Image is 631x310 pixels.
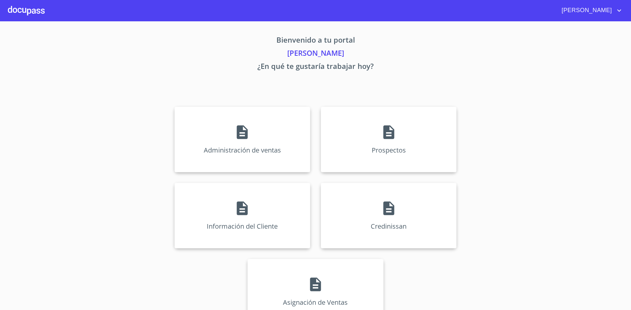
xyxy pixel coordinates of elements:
p: Bienvenido a tu portal [113,34,518,48]
p: Credinissan [371,222,407,231]
button: account of current user [557,5,623,16]
p: [PERSON_NAME] [113,48,518,61]
p: Información del Cliente [207,222,278,231]
p: Asignación de Ventas [283,298,348,307]
span: [PERSON_NAME] [557,5,615,16]
p: Administración de ventas [204,146,281,155]
p: ¿En qué te gustaría trabajar hoy? [113,61,518,74]
p: Prospectos [372,146,406,155]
